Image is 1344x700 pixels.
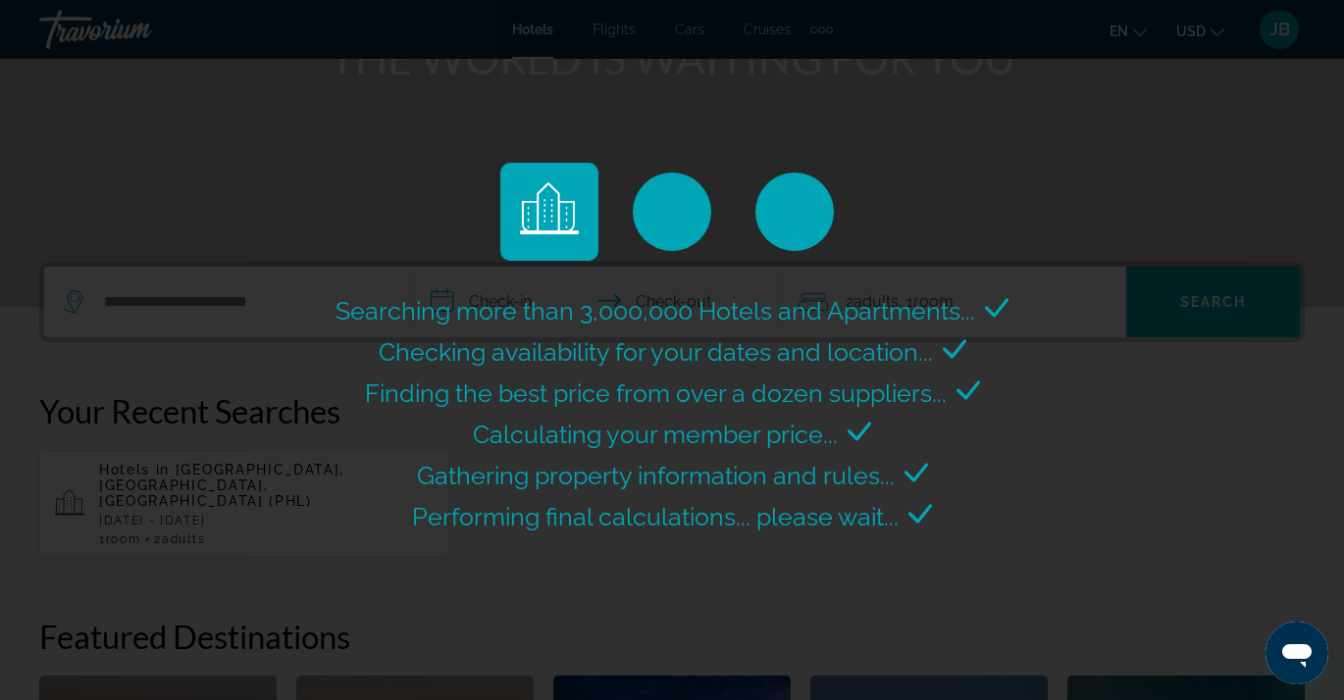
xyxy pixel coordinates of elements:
iframe: Button to launch messaging window [1266,622,1328,684]
span: Checking availability for your dates and location... [379,337,933,367]
span: Performing final calculations... please wait... [412,502,899,531]
span: Calculating your member price... [473,420,838,449]
span: Gathering property information and rules... [417,461,895,490]
span: Searching more than 3,000,000 Hotels and Apartments... [336,296,975,325]
span: Finding the best price from over a dozen suppliers... [365,378,947,408]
